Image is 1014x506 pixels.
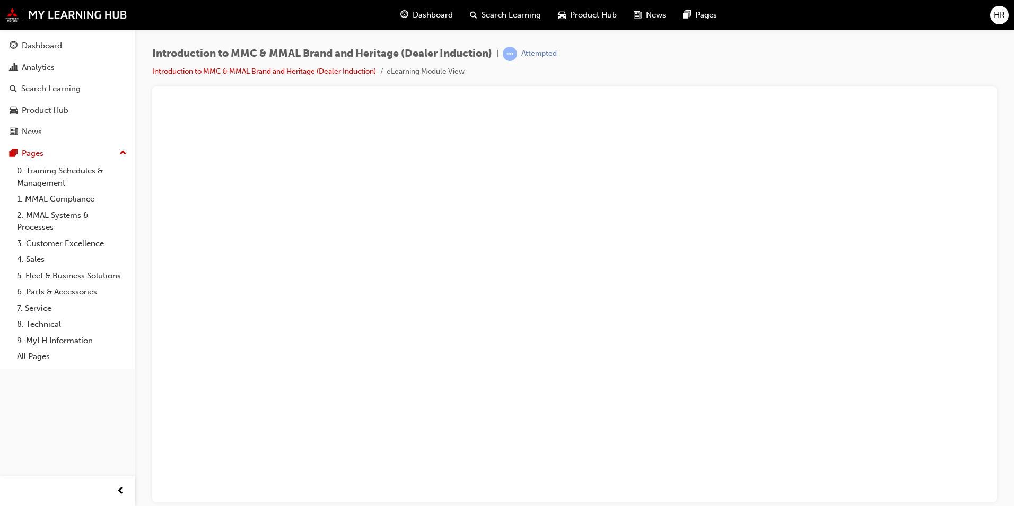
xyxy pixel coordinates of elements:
[22,147,43,160] div: Pages
[13,191,131,207] a: 1. MMAL Compliance
[21,83,81,95] div: Search Learning
[4,144,131,163] button: Pages
[22,126,42,138] div: News
[461,4,549,26] a: search-iconSearch Learning
[22,62,55,74] div: Analytics
[5,8,127,22] img: mmal
[10,63,18,73] span: chart-icon
[4,58,131,77] a: Analytics
[521,49,557,59] div: Attempted
[387,66,465,78] li: eLearning Module View
[10,84,17,94] span: search-icon
[4,122,131,142] a: News
[482,9,541,21] span: Search Learning
[13,235,131,252] a: 3. Customer Excellence
[994,9,1005,21] span: HR
[10,149,18,159] span: pages-icon
[496,48,499,60] span: |
[10,106,18,116] span: car-icon
[695,9,717,21] span: Pages
[683,8,691,22] span: pages-icon
[117,485,125,498] span: prev-icon
[152,48,492,60] span: Introduction to MMC & MMAL Brand and Heritage (Dealer Induction)
[400,8,408,22] span: guage-icon
[13,251,131,268] a: 4. Sales
[549,4,625,26] a: car-iconProduct Hub
[675,4,725,26] a: pages-iconPages
[13,284,131,300] a: 6. Parts & Accessories
[990,6,1009,24] button: HR
[13,268,131,284] a: 5. Fleet & Business Solutions
[625,4,675,26] a: news-iconNews
[10,41,18,51] span: guage-icon
[13,316,131,333] a: 8. Technical
[13,348,131,365] a: All Pages
[119,146,127,160] span: up-icon
[4,36,131,56] a: Dashboard
[22,104,68,117] div: Product Hub
[13,163,131,191] a: 0. Training Schedules & Management
[570,9,617,21] span: Product Hub
[4,34,131,144] button: DashboardAnalyticsSearch LearningProduct HubNews
[13,207,131,235] a: 2. MMAL Systems & Processes
[13,300,131,317] a: 7. Service
[413,9,453,21] span: Dashboard
[634,8,642,22] span: news-icon
[503,47,517,61] span: learningRecordVerb_ATTEMPT-icon
[558,8,566,22] span: car-icon
[470,8,477,22] span: search-icon
[13,333,131,349] a: 9. MyLH Information
[646,9,666,21] span: News
[10,127,18,137] span: news-icon
[152,67,376,76] a: Introduction to MMC & MMAL Brand and Heritage (Dealer Induction)
[392,4,461,26] a: guage-iconDashboard
[22,40,62,52] div: Dashboard
[4,79,131,99] a: Search Learning
[4,101,131,120] a: Product Hub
